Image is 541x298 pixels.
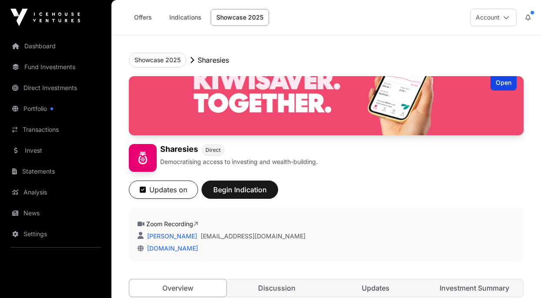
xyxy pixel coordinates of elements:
img: Sharesies [129,144,157,172]
a: News [7,204,104,223]
img: Icehouse Ventures Logo [10,9,80,26]
a: Showcase 2025 [211,9,269,26]
iframe: Chat Widget [497,256,541,298]
nav: Tabs [129,279,523,297]
button: Updates on [129,181,198,199]
p: Democratising access to investing and wealth-building. [160,157,318,166]
button: Begin Indication [202,181,278,199]
a: Direct Investments [7,78,104,97]
span: Begin Indication [212,184,267,195]
a: Zoom Recording [146,220,198,228]
a: Fund Investments [7,57,104,77]
a: Analysis [7,183,104,202]
a: Statements [7,162,104,181]
a: Transactions [7,120,104,139]
a: Dashboard [7,37,104,56]
h1: Sharesies [160,144,198,156]
div: Open [491,76,517,90]
a: Discussion [228,279,325,297]
a: Updates [327,279,424,297]
button: Showcase 2025 [129,53,186,67]
a: [EMAIL_ADDRESS][DOMAIN_NAME] [201,232,306,241]
img: Sharesies [129,76,524,135]
a: Portfolio [7,99,104,118]
a: Invest [7,141,104,160]
a: Settings [7,224,104,244]
a: [PERSON_NAME] [145,232,197,240]
a: Indications [164,9,207,26]
a: [DOMAIN_NAME] [144,244,198,252]
a: Investment Summary [426,279,523,297]
span: Direct [205,147,221,154]
button: Account [470,9,517,26]
a: Offers [125,9,160,26]
a: Begin Indication [202,189,278,198]
a: Overview [129,279,227,297]
p: Sharesies [198,55,229,65]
